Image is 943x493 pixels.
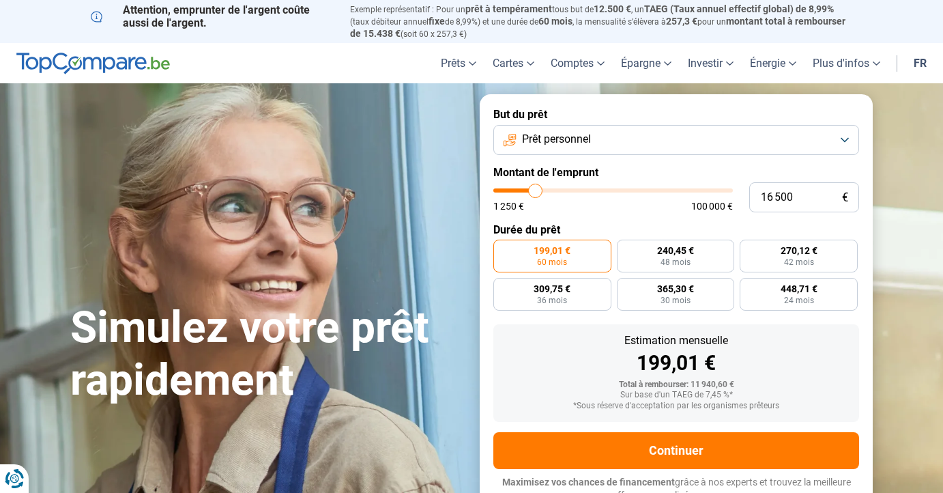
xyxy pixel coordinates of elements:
h1: Simulez votre prêt rapidement [70,302,463,407]
span: 199,01 € [534,246,570,255]
span: 240,45 € [657,246,694,255]
span: 100 000 € [691,201,733,211]
span: 448,71 € [781,284,817,294]
span: 1 250 € [493,201,524,211]
span: 36 mois [537,296,567,305]
label: Durée du prêt [493,223,859,236]
div: 199,01 € [504,353,848,374]
span: 60 mois [538,16,572,27]
span: Maximisez vos chances de financement [502,477,675,488]
span: prêt à tempérament [465,3,552,14]
a: Comptes [542,43,613,83]
a: Énergie [742,43,804,83]
label: Montant de l'emprunt [493,166,859,179]
span: 365,30 € [657,284,694,294]
p: Exemple représentatif : Pour un tous but de , un (taux débiteur annuel de 8,99%) et une durée de ... [350,3,852,40]
span: 48 mois [661,258,691,266]
div: *Sous réserve d'acceptation par les organismes prêteurs [504,402,848,411]
a: Cartes [484,43,542,83]
span: € [842,192,848,203]
span: 12.500 € [594,3,631,14]
span: 60 mois [537,258,567,266]
span: 30 mois [661,296,691,305]
a: Prêts [433,43,484,83]
a: fr [905,43,935,83]
span: 24 mois [784,296,814,305]
span: montant total à rembourser de 15.438 € [350,16,845,39]
p: Attention, emprunter de l'argent coûte aussi de l'argent. [91,3,334,29]
span: 257,3 € [666,16,697,27]
a: Épargne [613,43,680,83]
button: Prêt personnel [493,125,859,155]
span: TAEG (Taux annuel effectif global) de 8,99% [644,3,834,14]
span: fixe [429,16,445,27]
span: 42 mois [784,258,814,266]
a: Plus d'infos [804,43,888,83]
div: Estimation mensuelle [504,335,848,346]
label: But du prêt [493,108,859,121]
span: 309,75 € [534,284,570,294]
span: Prêt personnel [522,132,591,147]
span: 270,12 € [781,246,817,255]
button: Continuer [493,432,859,469]
a: Investir [680,43,742,83]
div: Sur base d'un TAEG de 7,45 %* [504,391,848,400]
div: Total à rembourser: 11 940,60 € [504,380,848,390]
img: TopCompare [16,53,170,74]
